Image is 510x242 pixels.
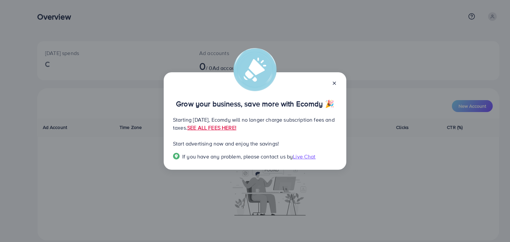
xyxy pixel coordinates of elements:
span: Live Chat [293,153,315,160]
p: Grow your business, save more with Ecomdy 🎉 [173,100,337,108]
img: Popup guide [173,153,180,159]
span: If you have any problem, please contact us by [182,153,293,160]
p: Starting [DATE], Ecomdy will no longer charge subscription fees and taxes. [173,116,337,132]
p: Start advertising now and enjoy the savings! [173,140,337,148]
a: SEE ALL FEES HERE! [187,124,236,131]
img: alert [233,48,277,91]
